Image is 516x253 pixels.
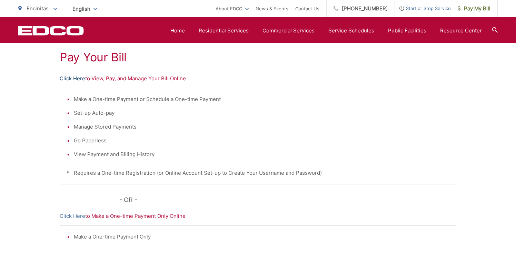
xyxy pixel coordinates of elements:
[74,95,449,103] li: Make a One-time Payment or Schedule a One-time Payment
[27,5,49,12] span: Encinitas
[295,4,319,13] a: Contact Us
[328,27,374,35] a: Service Schedules
[170,27,185,35] a: Home
[60,50,456,64] h1: Pay Your Bill
[440,27,482,35] a: Resource Center
[74,109,449,117] li: Set-up Auto-pay
[60,212,85,220] a: Click Here
[262,27,315,35] a: Commercial Services
[60,74,85,83] a: Click Here
[67,3,102,15] span: English
[458,4,490,13] span: Pay My Bill
[67,169,449,177] p: * Requires a One-time Registration (or Online Account Set-up to Create Your Username and Password)
[199,27,249,35] a: Residential Services
[388,27,426,35] a: Public Facilities
[18,26,84,36] a: EDCD logo. Return to the homepage.
[119,195,457,205] p: - OR -
[74,150,449,159] li: View Payment and Billing History
[60,212,456,220] p: to Make a One-time Payment Only Online
[74,233,449,241] li: Make a One-time Payment Only
[74,136,449,145] li: Go Paperless
[216,4,249,13] a: About EDCO
[256,4,288,13] a: News & Events
[60,74,456,83] p: to View, Pay, and Manage Your Bill Online
[74,123,449,131] li: Manage Stored Payments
